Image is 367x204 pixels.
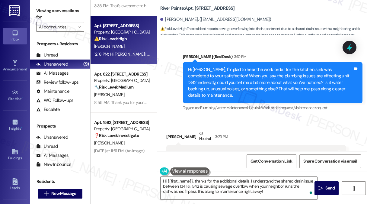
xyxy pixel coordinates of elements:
[198,130,212,143] div: Neutral
[22,96,23,100] span: •
[247,154,296,168] button: Get Conversation Link
[294,105,327,110] span: Maintenance request
[261,105,294,110] span: Work order request ,
[94,23,150,29] div: Apt. [STREET_ADDRESS]
[318,186,323,191] i: 
[94,36,127,41] strong: ⚠️ Risk Level: High
[303,158,357,164] span: Share Conversation via email
[94,133,139,138] strong: ❓ Risk Level: Investigate
[44,191,49,196] i: 
[314,181,339,195] button: Send
[251,158,292,164] span: Get Conversation Link
[166,130,346,145] div: [PERSON_NAME]
[30,178,90,185] div: Residents
[3,28,27,44] a: Inbox
[94,119,150,126] div: Apt. 1582, [STREET_ADDRESS]
[247,105,261,110] span: High risk ,
[36,6,84,22] label: Viewing conversations for
[161,177,317,199] textarea: To enrich screen reader interactions, please activate Accessibility in Grammarly extension settings
[3,176,27,193] a: Leads
[36,70,69,76] div: All Messages
[183,53,363,62] div: [PERSON_NAME] (ResiDesk)
[30,123,90,129] div: Prospects
[94,140,124,146] span: [PERSON_NAME]
[183,103,363,112] div: Tagged as:
[200,105,226,110] span: Plumbing/water ,
[30,41,90,47] div: Prospects + Residents
[325,185,335,191] span: Send
[36,143,58,150] div: Unread
[160,26,367,45] span: : The resident reports sewage overflowing into their apartment due to a shared drain issue with a...
[94,92,124,97] span: [PERSON_NAME]
[36,52,58,58] div: Unread
[94,29,150,35] div: Property: [GEOGRAPHIC_DATA]
[3,117,27,133] a: Insights •
[36,97,73,104] div: WO Follow-ups
[27,66,28,70] span: •
[160,26,186,31] strong: ⚠️ Risk Level: High
[3,87,27,104] a: Site Visit •
[9,5,21,16] img: ResiDesk Logo
[94,44,124,49] span: [PERSON_NAME]
[94,148,144,154] div: [DATE] at 11:51 PM: (An Image)
[94,71,150,77] div: Apt. 822, [STREET_ADDRESS]
[78,24,81,29] i: 
[94,84,133,90] strong: 🔧 Risk Level: Medium
[352,186,356,191] i: 
[36,88,69,95] div: Maintenance
[213,134,228,140] div: 3:23 PM
[94,77,150,84] div: Property: [GEOGRAPHIC_DATA]
[36,161,71,168] div: New Inbounds
[3,147,27,163] a: Buildings
[171,150,337,182] div: There is a common drain for the kitchen sinks between 1341 and 1342. Sometimes when 1342 uses the...
[299,154,361,168] button: Share Conversation via email
[188,66,353,99] div: Hi [PERSON_NAME], I'm glad to hear the work order for the kitchen sink was completed to your sati...
[94,126,150,132] div: Property: [GEOGRAPHIC_DATA]
[36,61,68,67] div: Unanswered
[39,22,75,32] input: All communities
[160,5,235,11] b: River Pointe: Apt. [STREET_ADDRESS]
[226,105,247,110] span: Maintenance ,
[36,152,69,159] div: All Messages
[160,16,271,23] div: [PERSON_NAME]. ([EMAIL_ADDRESS][DOMAIN_NAME])
[51,190,76,197] span: New Message
[82,60,90,69] div: (9)
[36,134,68,141] div: Unanswered
[21,125,22,130] span: •
[232,53,246,60] div: 3:10 PM
[36,79,78,86] div: Review follow-ups
[38,189,83,199] button: New Message
[36,106,60,113] div: Escalate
